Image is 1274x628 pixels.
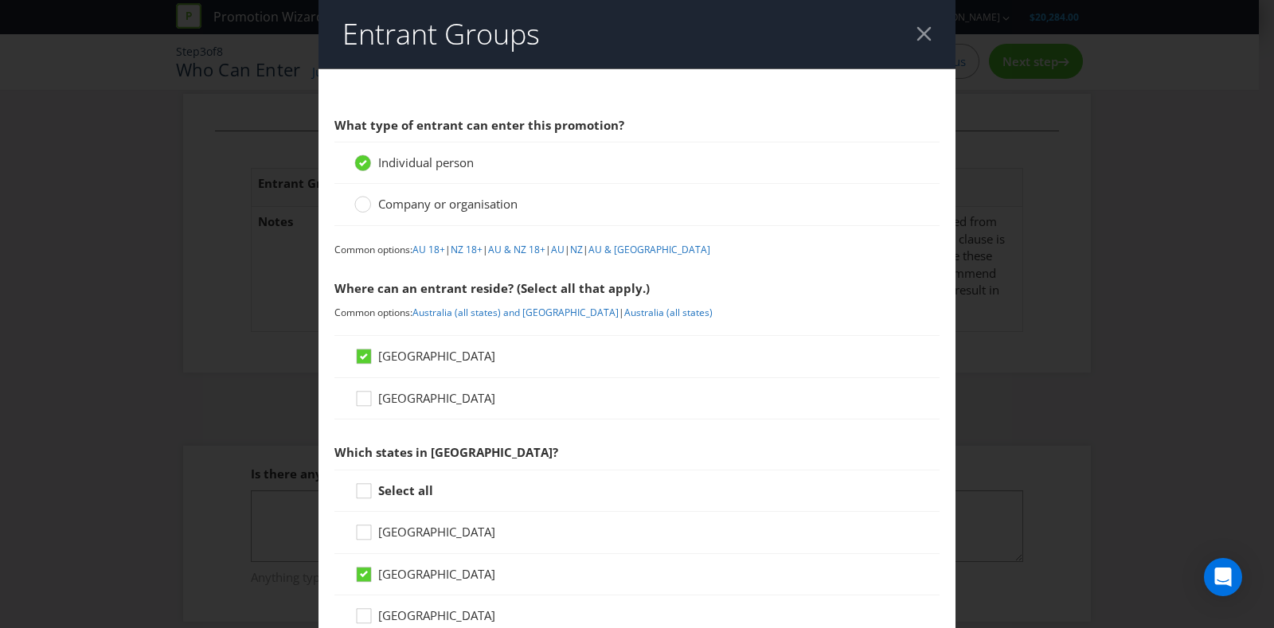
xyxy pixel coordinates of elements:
[334,444,558,460] span: Which states in [GEOGRAPHIC_DATA]?
[342,18,540,50] h2: Entrant Groups
[583,243,588,256] span: |
[451,243,483,256] a: NZ 18+
[378,607,495,623] span: [GEOGRAPHIC_DATA]
[588,243,710,256] a: AU & [GEOGRAPHIC_DATA]
[378,524,495,540] span: [GEOGRAPHIC_DATA]
[1204,558,1242,596] div: Open Intercom Messenger
[545,243,551,256] span: |
[551,243,565,256] a: AU
[624,306,713,319] a: Australia (all states)
[570,243,583,256] a: NZ
[412,306,619,319] a: Australia (all states) and [GEOGRAPHIC_DATA]
[334,243,412,256] span: Common options:
[488,243,545,256] a: AU & NZ 18+
[378,482,433,498] strong: Select all
[378,196,518,212] span: Company or organisation
[334,272,940,305] div: Where can an entrant reside? (Select all that apply.)
[565,243,570,256] span: |
[412,243,445,256] a: AU 18+
[483,243,488,256] span: |
[334,306,412,319] span: Common options:
[334,117,624,133] span: What type of entrant can enter this promotion?
[378,566,495,582] span: [GEOGRAPHIC_DATA]
[378,154,474,170] span: Individual person
[378,348,495,364] span: [GEOGRAPHIC_DATA]
[445,243,451,256] span: |
[378,390,495,406] span: [GEOGRAPHIC_DATA]
[619,306,624,319] span: |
